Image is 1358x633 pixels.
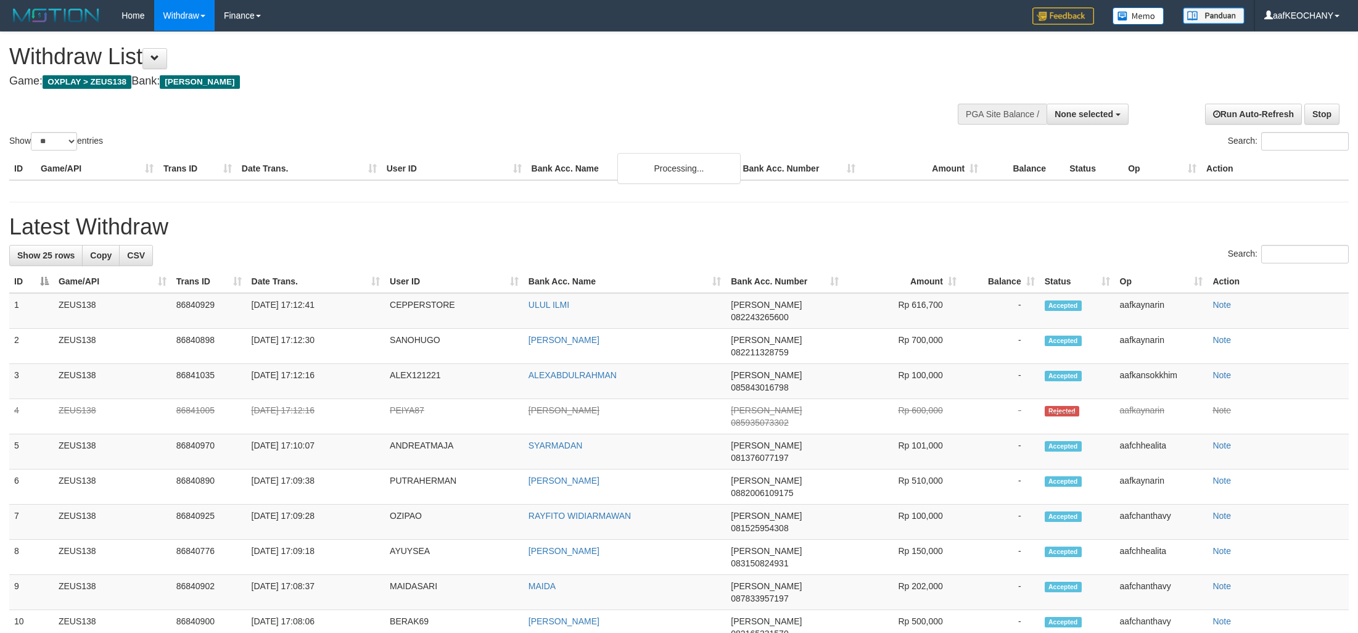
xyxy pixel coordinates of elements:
[171,270,247,293] th: Trans ID: activate to sort column ascending
[617,153,741,184] div: Processing...
[1201,157,1349,180] th: Action
[1113,7,1164,25] img: Button%20Memo.svg
[1212,335,1231,345] a: Note
[529,581,556,591] a: MAIDA
[171,505,247,540] td: 86840925
[1228,245,1349,263] label: Search:
[731,441,802,450] span: [PERSON_NAME]
[1212,616,1231,626] a: Note
[726,270,844,293] th: Bank Acc. Number: activate to sort column ascending
[958,104,1047,125] div: PGA Site Balance /
[529,300,569,310] a: ULUL ILMI
[247,329,385,364] td: [DATE] 17:12:30
[247,399,385,434] td: [DATE] 17:12:16
[1205,104,1302,125] a: Run Auto-Refresh
[160,75,239,89] span: [PERSON_NAME]
[731,616,802,626] span: [PERSON_NAME]
[529,546,599,556] a: [PERSON_NAME]
[171,540,247,575] td: 86840776
[9,364,54,399] td: 3
[54,540,171,575] td: ZEUS138
[17,250,75,260] span: Show 25 rows
[382,157,527,180] th: User ID
[1115,540,1208,575] td: aafchhealita
[385,434,524,470] td: ANDREATMAJA
[738,157,860,180] th: Bank Acc. Number
[1208,270,1349,293] th: Action
[844,329,961,364] td: Rp 700,000
[731,476,802,486] span: [PERSON_NAME]
[1115,270,1208,293] th: Op: activate to sort column ascending
[731,581,802,591] span: [PERSON_NAME]
[43,75,131,89] span: OXPLAY > ZEUS138
[731,558,788,568] span: Copy 083150824931 to clipboard
[9,44,893,69] h1: Withdraw List
[1055,109,1113,119] span: None selected
[529,476,599,486] a: [PERSON_NAME]
[961,434,1040,470] td: -
[171,434,247,470] td: 86840970
[844,505,961,540] td: Rp 100,000
[171,293,247,329] td: 86840929
[54,270,171,293] th: Game/API: activate to sort column ascending
[1115,364,1208,399] td: aafkansokkhim
[9,505,54,540] td: 7
[1045,582,1082,592] span: Accepted
[1212,405,1231,415] a: Note
[961,270,1040,293] th: Balance: activate to sort column ascending
[731,453,788,463] span: Copy 081376077197 to clipboard
[1115,293,1208,329] td: aafkaynarin
[1212,370,1231,380] a: Note
[385,293,524,329] td: CEPPERSTORE
[529,335,599,345] a: [PERSON_NAME]
[961,399,1040,434] td: -
[1212,511,1231,521] a: Note
[237,157,382,180] th: Date Trans.
[1045,371,1082,381] span: Accepted
[127,250,145,260] span: CSV
[385,575,524,610] td: MAIDASARI
[529,405,599,415] a: [PERSON_NAME]
[9,399,54,434] td: 4
[9,215,1349,239] h1: Latest Withdraw
[385,399,524,434] td: PEIYA87
[54,434,171,470] td: ZEUS138
[844,270,961,293] th: Amount: activate to sort column ascending
[9,470,54,505] td: 6
[9,293,54,329] td: 1
[983,157,1064,180] th: Balance
[731,511,802,521] span: [PERSON_NAME]
[529,511,631,521] a: RAYFITO WIDIARMAWAN
[171,399,247,434] td: 86841005
[1045,336,1082,346] span: Accepted
[529,370,617,380] a: ALEXABDULRAHMAN
[31,132,77,151] select: Showentries
[961,540,1040,575] td: -
[385,505,524,540] td: OZIPAO
[90,250,112,260] span: Copy
[1123,157,1201,180] th: Op
[9,270,54,293] th: ID: activate to sort column descending
[9,245,83,266] a: Show 25 rows
[1212,546,1231,556] a: Note
[9,6,103,25] img: MOTION_logo.png
[961,364,1040,399] td: -
[961,575,1040,610] td: -
[247,540,385,575] td: [DATE] 17:09:18
[731,523,788,533] span: Copy 081525954308 to clipboard
[731,405,802,415] span: [PERSON_NAME]
[1045,441,1082,452] span: Accepted
[844,434,961,470] td: Rp 101,000
[9,434,54,470] td: 5
[844,575,961,610] td: Rp 202,000
[1115,575,1208,610] td: aafchanthavy
[1115,434,1208,470] td: aafchhealita
[9,132,103,151] label: Show entries
[529,441,583,450] a: SYARMADAN
[1212,476,1231,486] a: Note
[385,470,524,505] td: PUTRAHERMAN
[54,505,171,540] td: ZEUS138
[1261,132,1349,151] input: Search:
[247,364,385,399] td: [DATE] 17:12:16
[158,157,237,180] th: Trans ID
